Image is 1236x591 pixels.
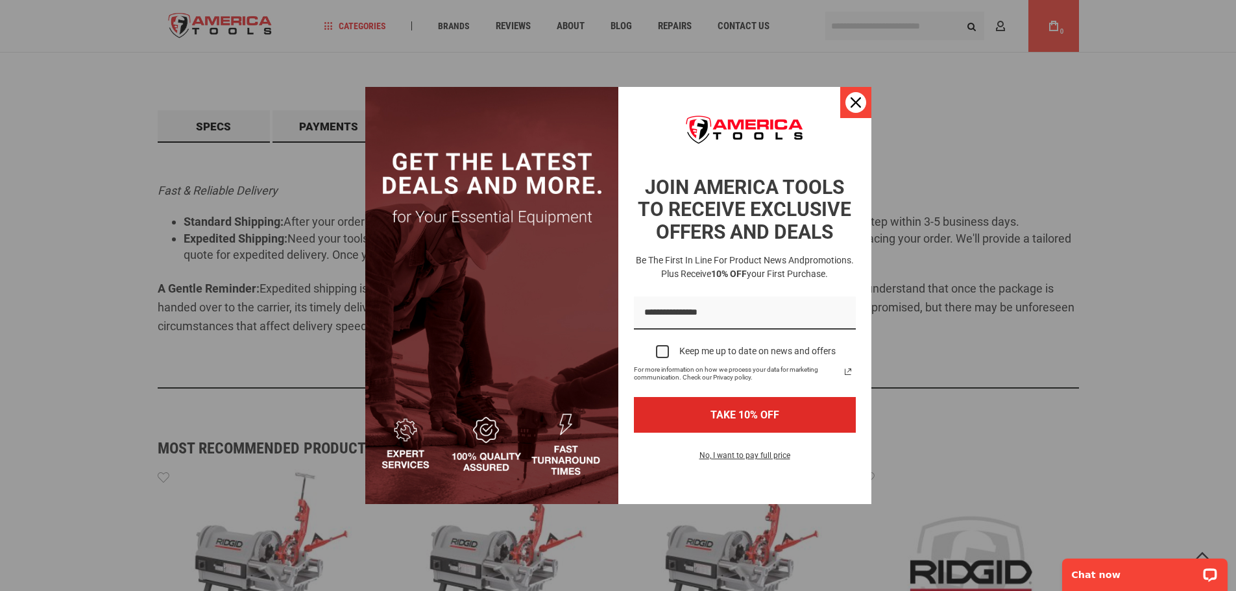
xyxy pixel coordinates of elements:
[638,176,851,243] strong: JOIN AMERICA TOOLS TO RECEIVE EXCLUSIVE OFFERS AND DEALS
[634,397,856,433] button: TAKE 10% OFF
[631,254,858,281] h3: Be the first in line for product news and
[679,346,836,357] div: Keep me up to date on news and offers
[634,366,840,381] span: For more information on how we process your data for marketing communication. Check our Privacy p...
[634,296,856,330] input: Email field
[851,97,861,108] svg: close icon
[840,364,856,380] a: Read our Privacy Policy
[1054,550,1236,591] iframe: LiveChat chat widget
[840,87,871,118] button: Close
[711,269,747,279] strong: 10% OFF
[689,448,801,470] button: No, I want to pay full price
[840,364,856,380] svg: link icon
